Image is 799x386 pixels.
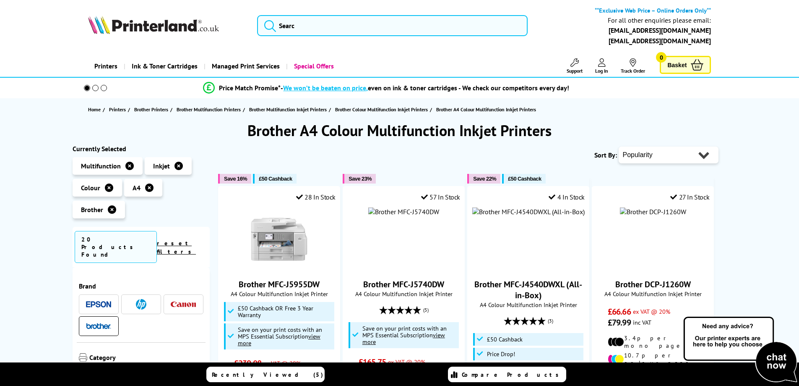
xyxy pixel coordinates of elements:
span: We won’t be beaten on price, [283,84,368,92]
a: Brother [86,321,111,331]
a: Printers [88,55,124,77]
span: Support [567,68,583,74]
b: [EMAIL_ADDRESS][DOMAIN_NAME] [609,37,711,45]
a: Recently Viewed (5) [206,367,325,382]
span: Price Match Promise* [219,84,281,92]
a: Basket 0 [660,56,711,74]
span: A4 Colour Multifunction Inkjet Printer [223,290,336,298]
li: modal_Promise [68,81,705,95]
img: Brother MFC-J4540DWXL (All-in-Box) [472,207,585,216]
button: Save 23% [343,174,376,184]
a: Brother Printers [134,105,170,114]
a: reset filters [157,239,196,255]
span: Log In [595,68,608,74]
a: Managed Print Services [204,55,286,77]
a: Brother MFC-J4540DWXL (All-in-Box) [474,279,582,301]
a: Brother Multifunction Printers [177,105,243,114]
a: Brother Multifunction Inkjet Printers [249,105,329,114]
a: Compare Products [448,367,566,382]
a: Special Offers [286,55,340,77]
img: HP [136,299,146,310]
span: Brother Multifunction Printers [177,105,241,114]
span: Compare Products [462,371,563,378]
a: Brother MFC-J5955DW [248,264,311,272]
span: Colour [81,184,100,192]
span: Recently Viewed (5) [212,371,323,378]
a: Log In [595,58,608,74]
img: Epson [86,301,111,307]
h1: Brother A4 Colour Multifunction Inkjet Printers [73,121,727,140]
a: Brother DCP-J1260W [615,279,691,290]
span: Printers [109,105,126,114]
button: Save 22% [467,174,500,184]
span: Category [89,353,204,363]
span: £50 Cashback [259,176,292,182]
div: For all other enquiries please email: [608,16,711,24]
img: Printerland Logo [88,16,219,34]
a: Ink & Toner Cartridges [124,55,204,77]
span: A4 Colour Multifunction Inkjet Printer [347,290,460,298]
a: Brother MFC-J5740DW [368,207,439,216]
span: £239.08 [234,358,261,369]
a: Track Order [621,58,645,74]
span: £50 Cashback [487,336,523,343]
div: 28 In Stock [296,193,336,201]
div: Currently Selected [73,144,210,153]
span: Save 16% [224,176,247,182]
div: 4 In Stock [549,193,585,201]
span: Brother Multifunction Inkjet Printers [249,105,327,114]
span: ex VAT @ 20% [388,358,425,366]
span: Brand [79,282,204,290]
div: 57 In Stock [421,193,460,201]
span: £79.99 [608,317,631,328]
a: Brother Colour Multifunction Inkjet Printers [335,105,430,114]
b: **Exclusive Web Price – Online Orders Only** [595,6,711,14]
span: £66.66 [608,306,631,317]
a: Brother DCP-J1260W [620,207,686,216]
span: Brother A4 Colour Multifunction Inkjet Printers [436,106,536,113]
span: Save 23% [349,176,372,182]
span: (3) [548,313,553,329]
span: 20 Products Found [75,231,157,263]
li: 10.7p per colour page [608,352,698,367]
span: Brother Printers [134,105,168,114]
a: Canon [171,299,196,310]
span: Save on your print costs with an MPS Essential Subscription [238,326,322,347]
span: A4 Colour Multifunction Inkjet Printer [596,290,709,298]
div: - even on ink & toner cartridges - We check our competitors every day! [281,84,569,92]
span: £50 Cashback [508,176,541,182]
span: ex VAT @ 20% [263,359,301,367]
span: Basket [667,59,687,71]
u: view more [238,332,320,347]
a: Brother MFC-J5740DW [363,279,444,290]
img: Canon [171,302,196,307]
span: ex VAT @ 20% [633,307,670,315]
span: Save 22% [473,176,496,182]
a: [EMAIL_ADDRESS][DOMAIN_NAME] [609,26,711,34]
u: view more [362,331,445,346]
span: inc VAT [633,318,651,326]
button: £50 Cashback [253,174,296,184]
span: Multifunction [81,162,121,170]
span: (5) [423,302,429,318]
span: Inkjet [153,162,170,170]
span: A4 [133,184,141,192]
div: 27 In Stock [670,193,709,201]
a: Printers [109,105,128,114]
span: Brother [81,205,103,214]
span: Sort By: [594,151,617,159]
a: HP [128,299,154,310]
span: £165.75 [359,357,386,368]
a: Brother MFC-J5955DW [239,279,320,290]
img: Open Live Chat window [682,315,799,384]
img: Brother [86,323,111,329]
span: Save on your print costs with an MPS Essential Subscription [362,324,447,346]
span: £50 Cashback OR Free 3 Year Warranty [238,305,333,318]
a: Support [567,58,583,74]
span: Ink & Toner Cartridges [132,55,198,77]
span: 0 [656,52,666,63]
button: Save 16% [218,174,251,184]
span: A4 Colour Multifunction Inkjet Printer [472,301,585,309]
